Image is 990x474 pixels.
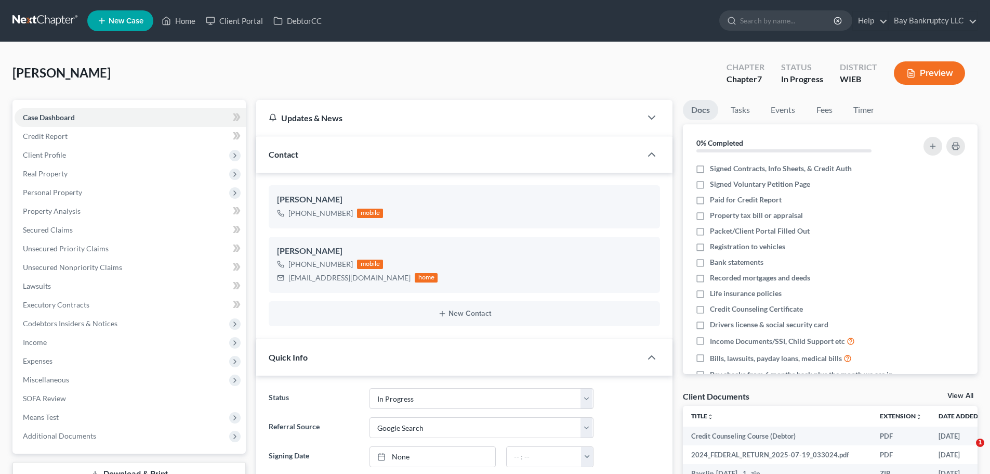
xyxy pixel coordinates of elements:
[840,61,877,73] div: District
[727,73,764,85] div: Chapter
[15,108,246,127] a: Case Dashboard
[23,281,51,290] span: Lawsuits
[683,445,872,464] td: 2024_FEDERAL_RETURN_2025-07-19_033024.pdf
[710,241,785,252] span: Registration to vehicles
[277,194,652,206] div: [PERSON_NAME]
[23,300,89,309] span: Executory Contracts
[357,260,383,269] div: mobile
[23,413,59,421] span: Means Test
[156,11,201,30] a: Home
[23,150,66,159] span: Client Profile
[976,439,984,447] span: 1
[15,389,246,408] a: SOFA Review
[707,414,714,420] i: unfold_more
[15,202,246,221] a: Property Analysis
[710,273,810,283] span: Recorded mortgages and deeds
[23,132,68,140] span: Credit Report
[710,163,852,174] span: Signed Contracts, Info Sheets, & Credit Auth
[740,11,835,30] input: Search by name...
[357,209,383,218] div: mobile
[263,388,364,409] label: Status
[23,431,96,440] span: Additional Documents
[722,100,758,120] a: Tasks
[916,414,922,420] i: unfold_more
[15,258,246,277] a: Unsecured Nonpriority Claims
[691,412,714,420] a: Titleunfold_more
[15,127,246,146] a: Credit Report
[762,100,803,120] a: Events
[23,225,73,234] span: Secured Claims
[889,11,977,30] a: Bay Bankruptcy LLC
[263,417,364,438] label: Referral Source
[288,259,353,270] div: [PHONE_NUMBER]
[263,446,364,467] label: Signing Date
[23,244,109,253] span: Unsecured Priority Claims
[288,208,353,219] div: [PHONE_NUMBER]
[955,439,980,464] iframe: Intercom live chat
[15,239,246,258] a: Unsecured Priority Claims
[370,447,495,467] a: None
[23,169,68,178] span: Real Property
[288,273,411,283] div: [EMAIL_ADDRESS][DOMAIN_NAME]
[872,445,930,464] td: PDF
[727,61,764,73] div: Chapter
[710,353,842,364] span: Bills, lawsuits, payday loans, medical bills
[415,273,438,283] div: home
[710,304,803,314] span: Credit Counseling Certificate
[201,11,268,30] a: Client Portal
[277,245,652,258] div: [PERSON_NAME]
[507,447,582,467] input: -- : --
[23,338,47,347] span: Income
[23,207,81,215] span: Property Analysis
[683,391,749,402] div: Client Documents
[23,375,69,384] span: Miscellaneous
[840,73,877,85] div: WIEB
[683,100,718,120] a: Docs
[781,61,823,73] div: Status
[683,427,872,445] td: Credit Counseling Course (Debtor)
[696,138,743,147] strong: 0% Completed
[268,11,327,30] a: DebtorCC
[710,336,845,347] span: Income Documents/SSI, Child Support etc
[845,100,882,120] a: Timer
[947,392,973,400] a: View All
[939,412,985,420] a: Date Added expand_more
[710,369,893,380] span: Pay checks from 6 months back plus the month we are in
[23,356,52,365] span: Expenses
[781,73,823,85] div: In Progress
[710,288,782,299] span: Life insurance policies
[872,427,930,445] td: PDF
[710,195,782,205] span: Paid for Credit Report
[12,65,111,80] span: [PERSON_NAME]
[23,188,82,197] span: Personal Property
[757,74,762,84] span: 7
[710,226,810,236] span: Packet/Client Portal Filled Out
[15,221,246,239] a: Secured Claims
[853,11,888,30] a: Help
[23,113,75,122] span: Case Dashboard
[23,319,117,328] span: Codebtors Insiders & Notices
[23,394,66,403] span: SOFA Review
[710,210,803,221] span: Property tax bill or appraisal
[109,17,143,25] span: New Case
[269,352,308,362] span: Quick Info
[808,100,841,120] a: Fees
[277,310,652,318] button: New Contact
[23,263,122,272] span: Unsecured Nonpriority Claims
[880,412,922,420] a: Extensionunfold_more
[894,61,965,85] button: Preview
[710,319,828,330] span: Drivers license & social security card
[269,149,298,159] span: Contact
[15,296,246,314] a: Executory Contracts
[269,112,629,123] div: Updates & News
[710,257,763,267] span: Bank statements
[710,179,810,189] span: Signed Voluntary Petition Page
[15,277,246,296] a: Lawsuits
